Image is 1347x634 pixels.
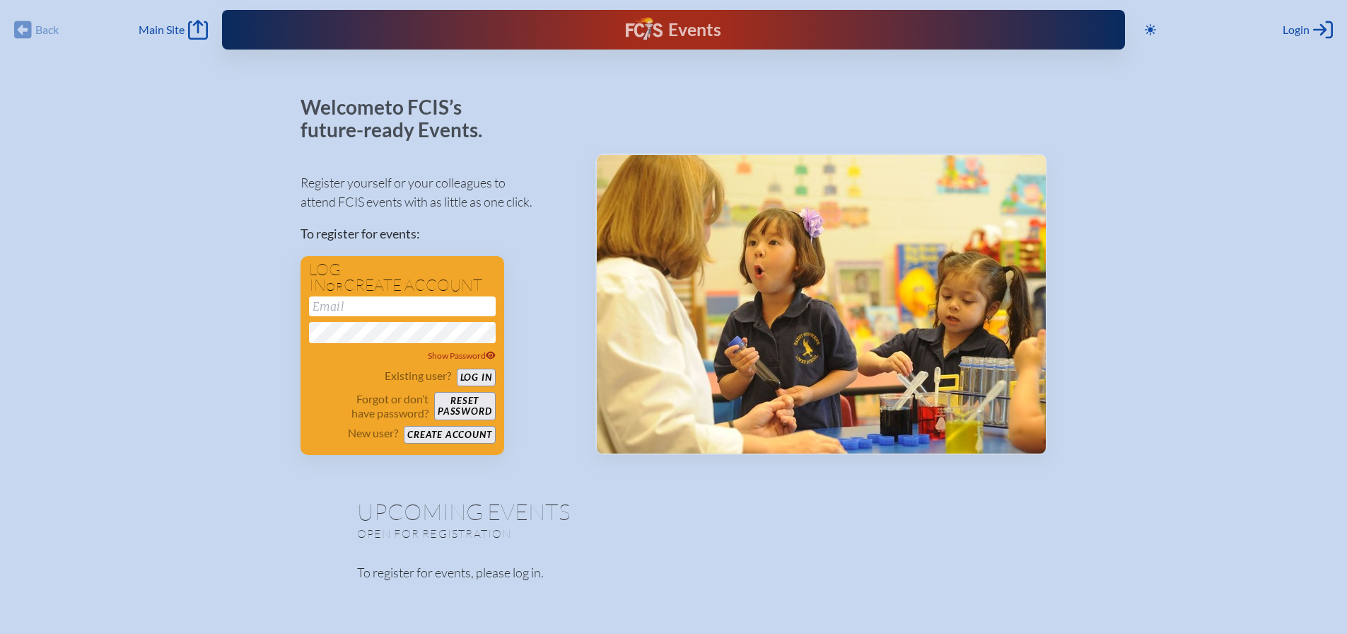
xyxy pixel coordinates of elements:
p: Forgot or don’t have password? [309,392,429,420]
p: Existing user? [385,369,451,383]
button: Create account [404,426,495,444]
button: Log in [457,369,496,386]
a: Main Site [139,20,208,40]
p: To register for events: [301,224,573,243]
img: Events [597,155,1046,454]
h1: Log in create account [309,262,496,294]
div: FCIS Events — Future ready [470,17,876,42]
button: Resetpassword [434,392,495,420]
p: Open for registration [357,526,730,541]
p: To register for events, please log in. [357,563,991,582]
span: Main Site [139,23,185,37]
p: Register yourself or your colleagues to attend FCIS events with as little as one click. [301,173,573,212]
span: Login [1283,23,1310,37]
span: Show Password [428,350,496,361]
p: Welcome to FCIS’s future-ready Events. [301,96,498,141]
input: Email [309,296,496,316]
h1: Upcoming Events [357,500,991,523]
p: New user? [348,426,398,440]
span: or [326,279,344,294]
